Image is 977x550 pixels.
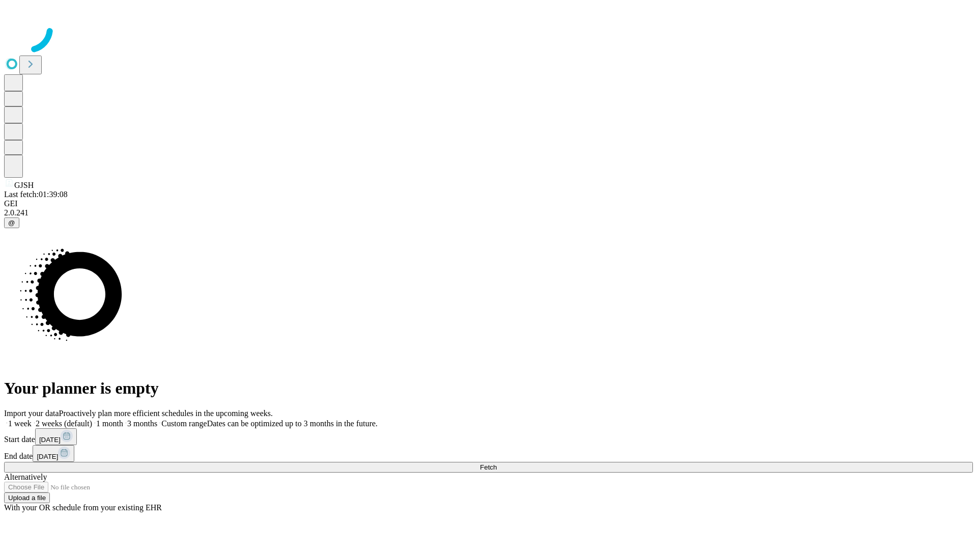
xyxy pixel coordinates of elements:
[4,409,59,418] span: Import your data
[59,409,273,418] span: Proactively plan more efficient schedules in the upcoming weeks.
[4,503,162,512] span: With your OR schedule from your existing EHR
[4,473,47,481] span: Alternatively
[4,199,973,208] div: GEI
[33,445,74,462] button: [DATE]
[35,428,77,445] button: [DATE]
[127,419,157,428] span: 3 months
[161,419,207,428] span: Custom range
[4,445,973,462] div: End date
[4,217,19,228] button: @
[4,462,973,473] button: Fetch
[14,181,34,189] span: GJSH
[4,492,50,503] button: Upload a file
[480,463,497,471] span: Fetch
[4,379,973,398] h1: Your planner is empty
[96,419,123,428] span: 1 month
[207,419,378,428] span: Dates can be optimized up to 3 months in the future.
[4,208,973,217] div: 2.0.241
[37,453,58,460] span: [DATE]
[8,219,15,227] span: @
[36,419,92,428] span: 2 weeks (default)
[4,190,68,199] span: Last fetch: 01:39:08
[4,428,973,445] div: Start date
[39,436,61,444] span: [DATE]
[8,419,32,428] span: 1 week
